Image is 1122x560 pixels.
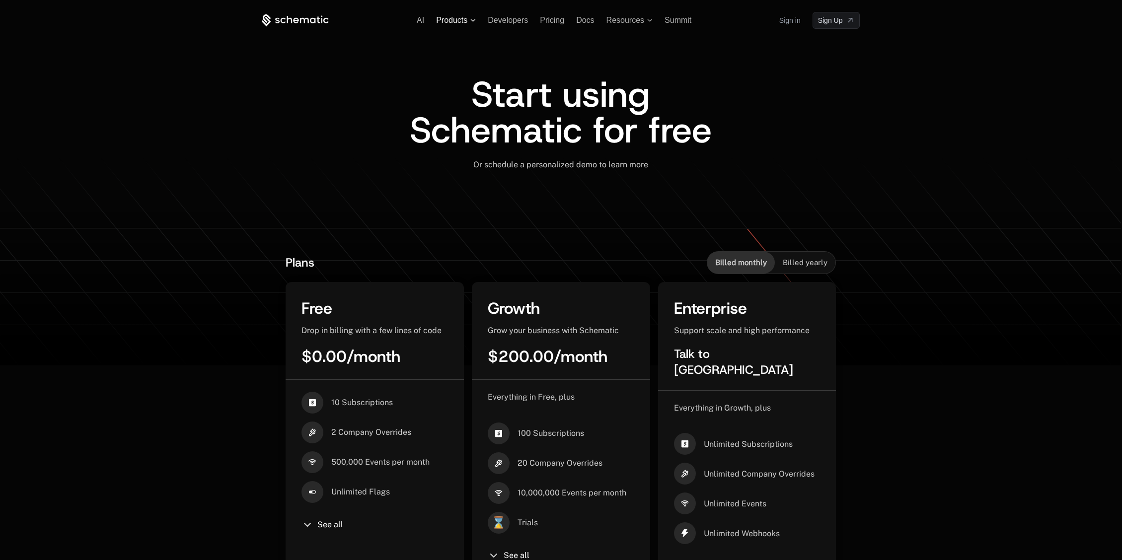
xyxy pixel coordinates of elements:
i: hammer [488,452,510,474]
span: 2 Company Overrides [331,427,411,438]
span: Plans [286,255,314,271]
a: AI [417,16,424,24]
span: Billed monthly [715,258,767,268]
span: Or schedule a personalized demo to learn more [473,160,648,169]
i: hammer [674,463,696,485]
span: $200.00 [488,346,554,367]
span: Billed yearly [783,258,827,268]
i: hammer [301,421,323,443]
a: Summit [665,16,691,24]
i: thunder [674,522,696,544]
span: Growth [488,298,540,319]
span: Everything in Free, plus [488,392,575,402]
span: Enterprise [674,298,747,319]
span: ⌛ [488,512,510,534]
span: 10,000,000 Events per month [518,488,626,498]
i: signal [674,492,696,514]
span: 100 Subscriptions [518,428,584,439]
i: chevron-down [301,519,313,531]
a: Sign in [779,12,801,28]
span: Sign Up [818,15,843,25]
span: Products [436,16,467,25]
span: Grow your business with Schematic [488,326,619,335]
span: Free [301,298,332,319]
a: Pricing [540,16,564,24]
i: cashapp [301,392,323,414]
span: $0.00 [301,346,347,367]
span: Unlimited Flags [331,487,390,497]
i: signal [488,482,510,504]
a: Developers [488,16,528,24]
i: cashapp [488,422,510,444]
span: 10 Subscriptions [331,397,393,408]
span: Support scale and high performance [674,326,810,335]
span: / month [347,346,400,367]
span: Resources [606,16,644,25]
i: boolean-on [301,481,323,503]
a: [object Object] [813,12,860,29]
a: Docs [576,16,594,24]
span: 500,000 Events per month [331,457,430,468]
span: Start using Schematic for free [410,70,712,154]
span: Drop in billing with a few lines of code [301,326,442,335]
span: 20 Company Overrides [518,458,602,469]
i: signal [301,451,323,473]
i: cashapp [674,433,696,455]
span: Unlimited Events [704,498,766,509]
span: Unlimited Webhooks [704,528,780,539]
span: / month [554,346,607,367]
span: See all [504,552,529,560]
span: Trials [518,517,538,528]
span: Unlimited Subscriptions [704,439,793,450]
span: Unlimited Company Overrides [704,469,815,480]
span: Everything in Growth, plus [674,403,771,413]
span: See all [317,521,343,529]
span: Talk to [GEOGRAPHIC_DATA] [674,346,793,378]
